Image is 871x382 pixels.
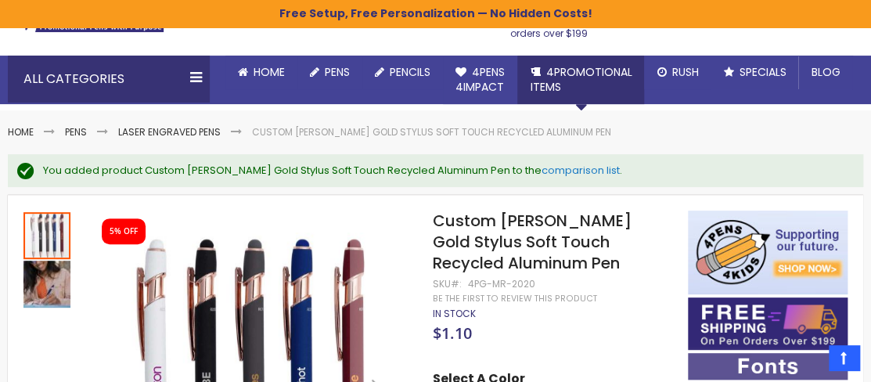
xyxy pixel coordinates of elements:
span: Blog [811,64,840,80]
a: 4PROMOTIONALITEMS [517,56,644,104]
iframe: Google Customer Reviews [742,340,871,382]
div: Custom Lexi Rose Gold Stylus Soft Touch Recycled Aluminum Pen [23,259,70,308]
div: 4PG-MR-2020 [468,278,535,290]
a: comparison list [542,163,620,178]
span: 4PROMOTIONAL ITEMS [530,64,632,95]
span: Pens [325,64,350,80]
span: Custom [PERSON_NAME] Gold Stylus Soft Touch Recycled Aluminum Pen [433,210,632,274]
a: Be the first to review this product [433,293,597,305]
img: Free shipping on orders over $199 [688,297,848,350]
span: Home [254,64,285,80]
span: Specials [739,64,786,80]
div: All Categories [8,56,210,103]
a: Pens [297,56,362,89]
div: 5% OFF [110,226,138,237]
div: You added product Custom [PERSON_NAME] Gold Stylus Soft Touch Recycled Aluminum Pen to the . [43,164,848,178]
a: 4Pens4impact [443,56,517,104]
a: Pens [65,125,87,139]
strong: SKU [433,277,462,290]
div: Custom Lexi Rose Gold Stylus Soft Touch Recycled Aluminum Pen [23,211,72,259]
a: Home [225,56,297,89]
a: Blog [798,56,852,89]
span: 4Pens 4impact [455,64,505,95]
span: Pencils [390,64,430,80]
img: Custom Lexi Rose Gold Stylus Soft Touch Recycled Aluminum Pen [23,261,70,308]
span: Rush [671,64,698,80]
a: Pencils [362,56,443,89]
span: In stock [433,307,476,320]
a: Rush [644,56,711,89]
a: Specials [711,56,798,89]
a: Home [8,125,34,139]
a: Laser Engraved Pens [118,125,221,139]
li: Custom [PERSON_NAME] Gold Stylus Soft Touch Recycled Aluminum Pen [252,126,611,139]
div: Availability [433,308,476,320]
span: $1.10 [433,323,472,344]
img: 4pens 4 kids [688,211,848,294]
